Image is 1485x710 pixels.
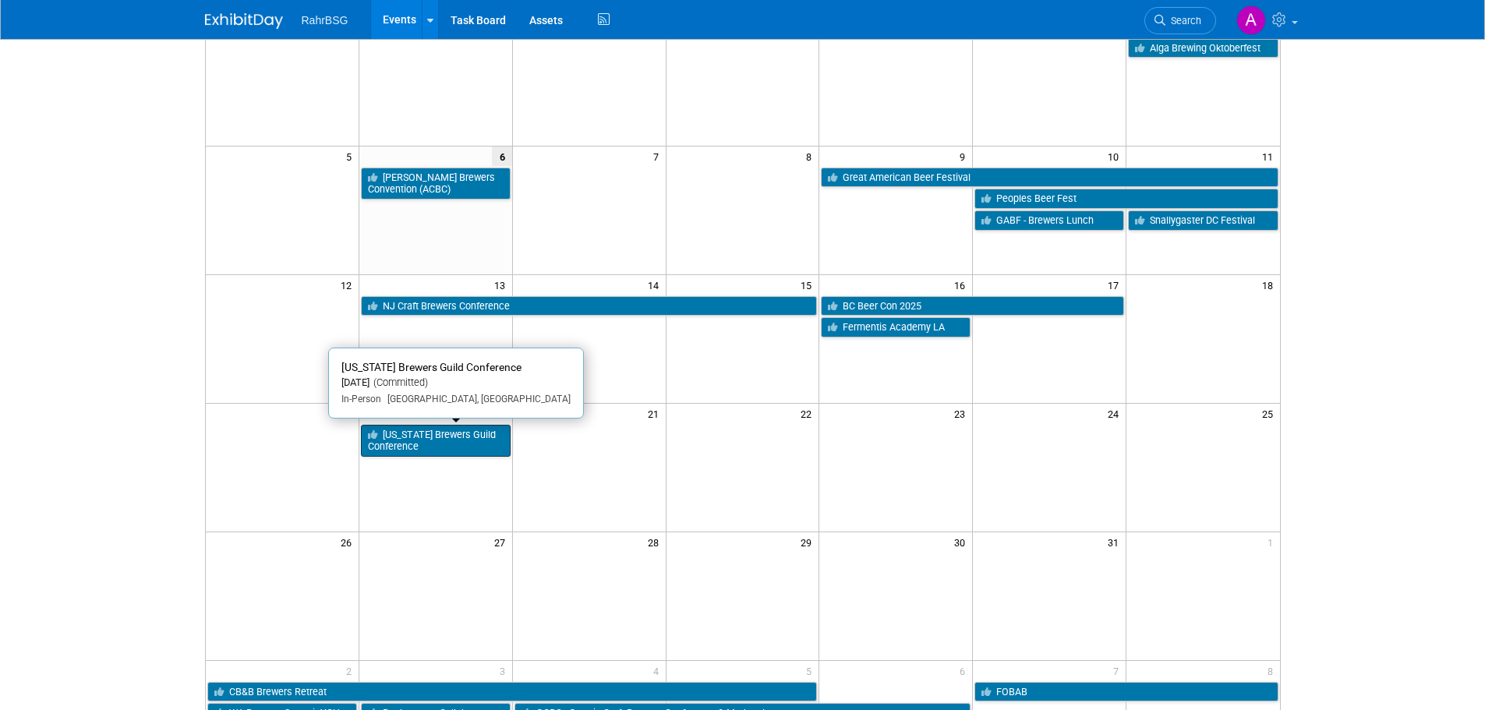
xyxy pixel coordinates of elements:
img: Ashley Grotewold [1236,5,1266,35]
span: 1 [1266,532,1280,552]
span: 8 [804,147,819,166]
img: ExhibitDay [205,13,283,29]
span: 14 [646,275,666,295]
span: 22 [799,404,819,423]
span: 25 [1260,404,1280,423]
a: NJ Craft Brewers Conference [361,296,818,316]
span: 26 [339,532,359,552]
span: 18 [1260,275,1280,295]
span: 23 [953,404,972,423]
span: 2 [345,661,359,680]
span: 7 [1112,661,1126,680]
a: FOBAB [974,682,1278,702]
a: Peoples Beer Fest [974,189,1278,209]
span: 11 [1260,147,1280,166]
a: BC Beer Con 2025 [821,296,1124,316]
div: [DATE] [341,376,571,390]
span: 12 [339,275,359,295]
span: 9 [958,147,972,166]
span: 28 [646,532,666,552]
span: 5 [345,147,359,166]
span: In-Person [341,394,381,404]
span: 8 [1266,661,1280,680]
span: 29 [799,532,819,552]
span: 13 [493,275,512,295]
span: 4 [652,661,666,680]
span: 27 [493,532,512,552]
a: CB&B Brewers Retreat [207,682,818,702]
span: 16 [953,275,972,295]
span: 10 [1106,147,1126,166]
span: 17 [1106,275,1126,295]
span: 6 [958,661,972,680]
span: 21 [646,404,666,423]
a: Search [1144,7,1216,34]
span: 15 [799,275,819,295]
span: (Committed) [369,376,428,388]
span: RahrBSG [302,14,348,26]
span: [US_STATE] Brewers Guild Conference [341,361,522,373]
a: GABF - Brewers Lunch [974,210,1124,231]
span: 31 [1106,532,1126,552]
span: 30 [953,532,972,552]
span: 24 [1106,404,1126,423]
span: 3 [498,661,512,680]
span: 6 [492,147,512,166]
a: Snallygaster DC Festival [1128,210,1278,231]
span: [GEOGRAPHIC_DATA], [GEOGRAPHIC_DATA] [381,394,571,404]
span: 7 [652,147,666,166]
a: Alga Brewing Oktoberfest [1128,38,1278,58]
span: Search [1165,15,1201,26]
a: Great American Beer Festival [821,168,1278,188]
a: Fermentis Academy LA [821,317,971,337]
span: 5 [804,661,819,680]
a: [PERSON_NAME] Brewers Convention (ACBC) [361,168,511,200]
a: [US_STATE] Brewers Guild Conference [361,425,511,457]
